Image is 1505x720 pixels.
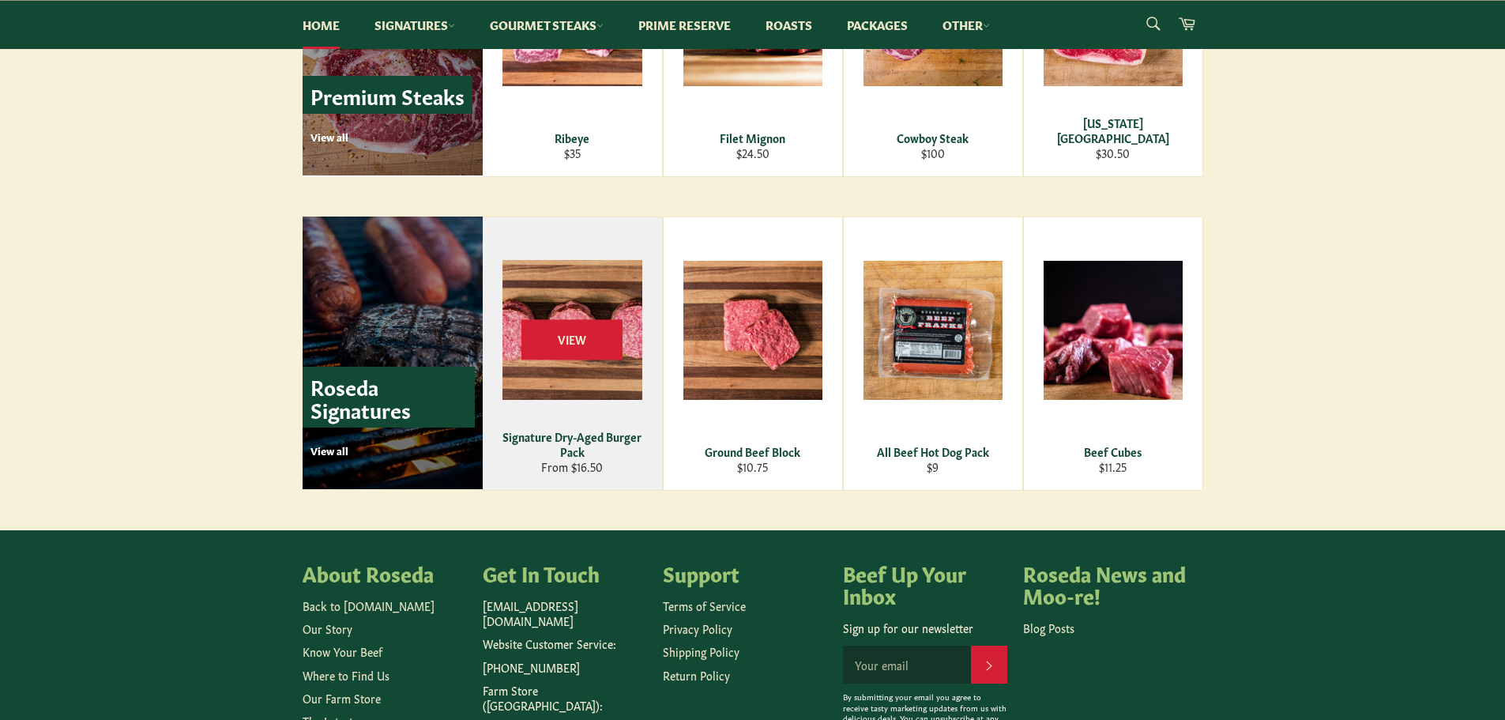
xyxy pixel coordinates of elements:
div: Beef Cubes [1033,444,1192,459]
a: Know Your Beef [303,643,382,659]
div: Filet Mignon [673,130,832,145]
div: $24.50 [673,145,832,160]
a: All Beef Hot Dog Pack All Beef Hot Dog Pack $9 [843,217,1023,491]
a: Blog Posts [1023,620,1074,635]
div: $10.75 [673,459,832,474]
div: $35 [492,145,652,160]
div: $30.50 [1033,145,1192,160]
p: Farm Store ([GEOGRAPHIC_DATA]): [483,683,647,714]
div: Signature Dry-Aged Burger Pack [492,429,652,460]
a: Roasts [750,1,828,49]
a: Beef Cubes Beef Cubes $11.25 [1023,217,1203,491]
a: Ground Beef Block Ground Beef Block $10.75 [663,217,843,491]
a: Our Story [303,620,352,636]
a: Roseda Signatures View all [303,217,483,489]
div: All Beef Hot Dog Pack [853,444,1012,459]
img: Beef Cubes [1044,261,1183,400]
h4: Beef Up Your Inbox [843,562,1007,605]
h4: Get In Touch [483,562,647,584]
img: Ground Beef Block [683,261,822,400]
p: View all [310,443,475,458]
input: Your email [843,646,971,684]
h4: About Roseda [303,562,467,584]
a: Signatures [359,1,471,49]
p: Website Customer Service: [483,636,647,651]
a: Return Policy [663,667,730,683]
div: Ground Beef Block [673,444,832,459]
p: Premium Steaks [303,76,472,115]
p: [EMAIL_ADDRESS][DOMAIN_NAME] [483,598,647,629]
a: Packages [831,1,924,49]
a: Signature Dry-Aged Burger Pack Signature Dry-Aged Burger Pack From $16.50 View [483,217,663,491]
p: Sign up for our newsletter [843,620,1007,635]
div: $11.25 [1033,459,1192,474]
a: Terms of Service [663,597,746,613]
div: [US_STATE][GEOGRAPHIC_DATA] [1033,115,1192,146]
a: Other [927,1,1006,49]
div: $9 [853,459,1012,474]
a: Prime Reserve [623,1,747,49]
div: Ribeye [492,130,652,145]
a: Home [287,1,356,49]
a: Privacy Policy [663,620,732,636]
p: [PHONE_NUMBER] [483,660,647,675]
p: Roseda Signatures [303,367,475,428]
a: Gourmet Steaks [474,1,619,49]
h4: Roseda News and Moo-re! [1023,562,1187,605]
a: Shipping Policy [663,643,739,659]
a: Where to Find Us [303,667,389,683]
a: Back to [DOMAIN_NAME] [303,597,435,613]
span: View [521,319,623,360]
div: $100 [853,145,1012,160]
a: Our Farm Store [303,690,381,706]
div: Cowboy Steak [853,130,1012,145]
h4: Support [663,562,827,584]
img: All Beef Hot Dog Pack [863,261,1003,400]
p: View all [310,130,472,144]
